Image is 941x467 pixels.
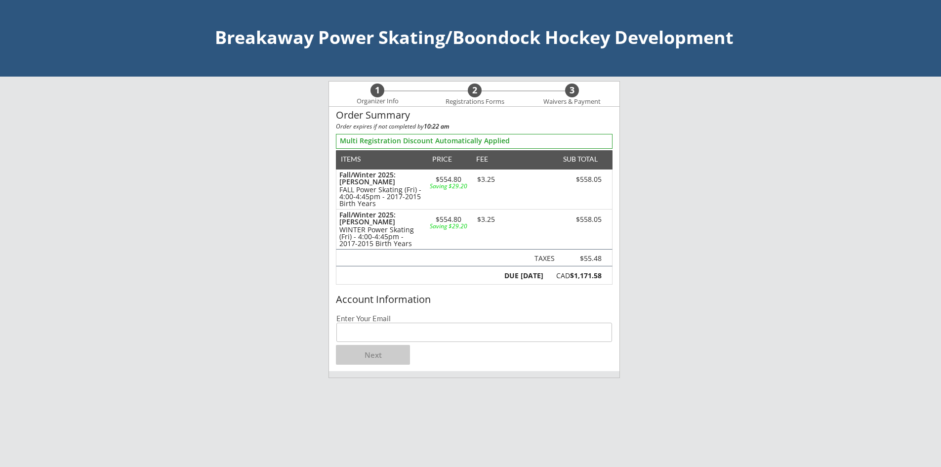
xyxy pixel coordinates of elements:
[427,223,469,229] div: Saving $29.20
[559,156,598,163] div: SUB TOTAL
[339,171,423,185] div: Fall/Winter 2025: [PERSON_NAME]
[563,255,602,262] div: $55.48
[441,98,509,106] div: Registrations Forms
[531,255,555,262] div: Taxes not charged on the fee
[336,124,613,129] div: Order expires if not completed by
[424,122,449,130] strong: 10:22 am
[340,136,609,146] div: Multi Registration Discount Automatically Applied
[341,156,376,163] div: ITEMS
[427,183,469,189] div: Saving $29.20
[370,85,384,96] div: 1
[427,156,456,163] div: PRICE
[469,216,502,223] div: $3.25
[336,110,613,121] div: Order Summary
[468,85,482,96] div: 2
[427,216,469,223] div: $554.80
[546,176,602,183] div: $558.05
[538,98,606,106] div: Waivers & Payment
[350,97,405,105] div: Organizer Info
[10,29,939,46] div: Breakaway Power Skating/Boondock Hockey Development
[336,294,613,305] div: Account Information
[531,255,555,262] div: TAXES
[336,345,410,365] button: Next
[502,272,543,279] div: DUE [DATE]
[546,216,602,223] div: $558.05
[570,271,602,280] strong: $1,171.58
[565,85,579,96] div: 3
[339,226,423,247] div: WINTER Power Skating (Fri) - 4:00-4:45pm - 2017-2015 Birth Years
[469,156,495,163] div: FEE
[469,176,502,183] div: $3.25
[563,255,602,262] div: Taxes not charged on the fee
[427,176,469,183] div: $554.80
[339,212,423,225] div: Fall/Winter 2025: [PERSON_NAME]
[549,272,602,279] div: CAD
[336,315,612,322] div: Enter Your Email
[339,186,423,207] div: FALL Power Skating (Fri) - 4:00-4:45pm - 2017-2015 Birth Years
